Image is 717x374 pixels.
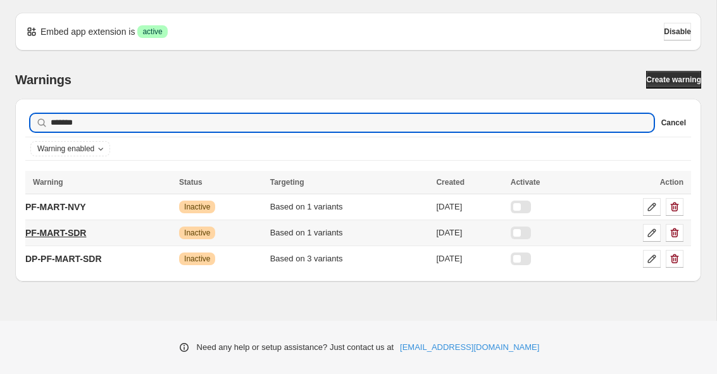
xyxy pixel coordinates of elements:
div: [DATE] [436,201,502,213]
span: Created [436,178,464,187]
div: Based on 3 variants [270,252,429,265]
span: active [142,27,162,37]
button: Cancel [661,115,686,130]
h2: Warnings [15,72,72,87]
a: [EMAIL_ADDRESS][DOMAIN_NAME] [400,341,539,354]
span: Status [179,178,203,187]
p: Embed app extension is [41,25,135,38]
p: PF-MART-SDR [25,227,86,239]
a: DP-PF-MART-SDR [25,249,102,269]
a: Create warning [646,71,701,89]
span: Create warning [646,75,701,85]
div: [DATE] [436,252,502,265]
button: Warning enabled [31,142,109,156]
span: Disable [664,27,691,37]
div: Based on 1 variants [270,227,429,239]
div: Based on 1 variants [270,201,429,213]
span: Inactive [184,254,210,264]
p: PF-MART-NVY [25,201,86,213]
a: PF-MART-NVY [25,197,86,217]
p: DP-PF-MART-SDR [25,252,102,265]
span: Inactive [184,228,210,238]
span: Warning enabled [37,144,94,154]
span: Cancel [661,118,686,128]
span: Inactive [184,202,210,212]
div: [DATE] [436,227,502,239]
span: Activate [511,178,540,187]
button: Disable [664,23,691,41]
a: PF-MART-SDR [25,223,86,243]
span: Targeting [270,178,304,187]
span: Action [660,178,683,187]
span: Warning [33,178,63,187]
